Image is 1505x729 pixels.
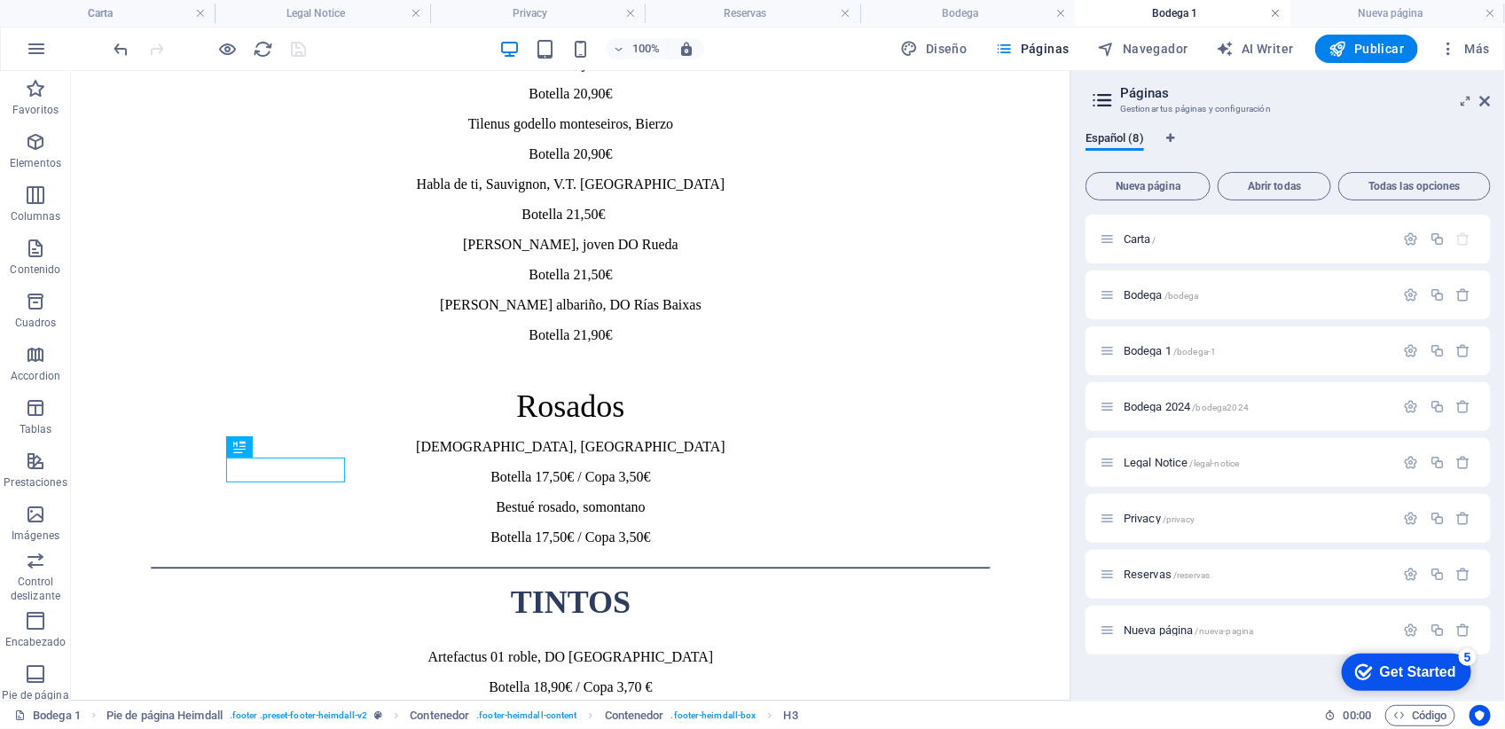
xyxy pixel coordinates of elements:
[1456,399,1471,414] div: Eliminar
[52,20,129,35] div: Get Started
[1315,35,1419,63] button: Publicar
[1173,570,1210,580] span: /reservas
[111,38,132,59] button: undo
[1430,511,1445,526] div: Duplicar
[1430,567,1445,582] div: Duplicar
[901,40,968,58] span: Diseño
[1329,40,1405,58] span: Publicar
[1124,288,1199,302] span: Haz clic para abrir la página
[894,35,975,63] div: Diseño (Ctrl+Alt+Y)
[1093,181,1203,192] span: Nueva página
[1393,705,1447,726] span: Código
[1098,40,1188,58] span: Navegador
[1124,568,1210,581] span: Reservas
[1118,233,1395,245] div: Carta/
[1290,4,1505,23] h4: Nueva página
[374,710,382,720] i: Este elemento es un preajuste personalizable
[1456,287,1471,302] div: Eliminar
[1385,705,1455,726] button: Código
[1456,511,1471,526] div: Eliminar
[1404,623,1419,638] div: Configuración
[476,705,576,726] span: . footer-heimdall-content
[1404,287,1419,302] div: Configuración
[112,39,132,59] i: Deshacer: Cambiar páginas (Ctrl+Z)
[606,38,669,59] button: 100%
[10,156,61,170] p: Elementos
[12,103,59,117] p: Favoritos
[1404,567,1419,582] div: Configuración
[11,209,61,223] p: Columnas
[1430,623,1445,638] div: Duplicar
[1210,35,1301,63] button: AI Writer
[1118,289,1395,301] div: Bodega/bodega
[12,529,59,543] p: Imágenes
[605,705,664,726] span: Haz clic para seleccionar y doble clic para editar
[1404,231,1419,247] div: Configuración
[11,369,60,383] p: Accordion
[1430,399,1445,414] div: Duplicar
[784,705,798,726] span: Haz clic para seleccionar y doble clic para editar
[996,40,1070,58] span: Páginas
[1470,705,1491,726] button: Usercentrics
[1404,511,1419,526] div: Configuración
[1086,128,1144,153] span: Español (8)
[20,422,52,436] p: Tablas
[1195,626,1254,636] span: /nueva-pagina
[1124,456,1239,469] span: Legal Notice
[1124,512,1195,525] span: Privacy
[1118,401,1395,412] div: Bodega 2024/bodega2024
[1091,35,1195,63] button: Navegador
[1456,231,1471,247] div: La página principal no puede eliminarse
[1218,172,1331,200] button: Abrir todas
[254,39,274,59] i: Volver a cargar página
[1456,455,1471,470] div: Eliminar
[15,316,57,330] p: Cuadros
[5,635,66,649] p: Encabezado
[14,705,81,726] a: Haz clic para cancelar la selección y doble clic para abrir páginas
[10,263,60,277] p: Contenido
[1124,232,1156,246] span: Carta
[1118,624,1395,636] div: Nueva página/nueva-pagina
[1075,4,1289,23] h4: Bodega 1
[1173,347,1216,357] span: /bodega-1
[678,41,694,57] i: Al redimensionar, ajustar el nivel de zoom automáticamente para ajustarse al dispositivo elegido.
[632,38,661,59] h6: 100%
[1456,623,1471,638] div: Eliminar
[1118,513,1395,524] div: Privacy/privacy
[1439,40,1490,58] span: Más
[1404,343,1419,358] div: Configuración
[1118,457,1395,468] div: Legal Notice/legal-notice
[1430,287,1445,302] div: Duplicar
[1356,709,1359,722] span: :
[1432,35,1497,63] button: Más
[645,4,859,23] h4: Reservas
[1430,231,1445,247] div: Duplicar
[1120,101,1455,117] h3: Gestionar tus páginas y configuración
[1404,399,1419,414] div: Configuración
[1456,343,1471,358] div: Eliminar
[1344,705,1371,726] span: 00 00
[1325,705,1372,726] h6: Tiempo de la sesión
[106,705,223,726] span: Haz clic para seleccionar y doble clic para editar
[1163,514,1195,524] span: /privacy
[106,705,798,726] nav: breadcrumb
[131,4,149,21] div: 5
[2,688,68,702] p: Pie de página
[1086,172,1211,200] button: Nueva página
[230,705,367,726] span: . footer .preset-footer-heimdall-v2
[1338,172,1491,200] button: Todas las opciones
[410,705,469,726] span: Haz clic para seleccionar y doble clic para editar
[215,4,429,23] h4: Legal Notice
[14,9,144,46] div: Get Started 5 items remaining, 0% complete
[1430,455,1445,470] div: Duplicar
[1124,400,1249,413] span: Haz clic para abrir la página
[1086,131,1491,165] div: Pestañas de idiomas
[1124,623,1253,637] span: Haz clic para abrir la página
[1404,455,1419,470] div: Configuración
[860,4,1075,23] h4: Bodega
[1190,459,1240,468] span: /legal-notice
[1226,181,1323,192] span: Abrir todas
[253,38,274,59] button: reload
[894,35,975,63] button: Diseño
[1120,85,1491,101] h2: Páginas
